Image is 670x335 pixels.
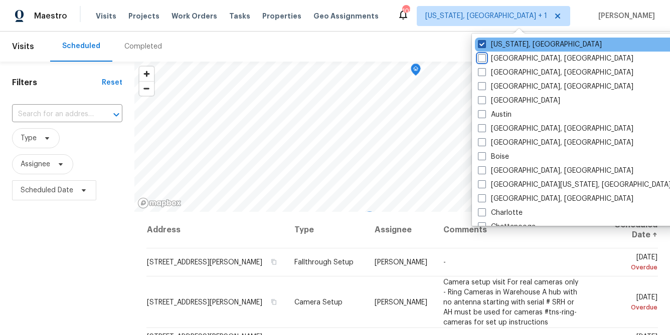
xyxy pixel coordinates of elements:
[375,298,427,305] span: [PERSON_NAME]
[478,138,633,148] label: [GEOGRAPHIC_DATA], [GEOGRAPHIC_DATA]
[146,212,286,248] th: Address
[478,222,536,232] label: Chattanooga
[313,11,379,21] span: Geo Assignments
[172,11,217,21] span: Work Orders
[478,124,633,134] label: [GEOGRAPHIC_DATA], [GEOGRAPHIC_DATA]
[478,166,633,176] label: [GEOGRAPHIC_DATA], [GEOGRAPHIC_DATA]
[411,64,421,79] div: Map marker
[124,42,162,52] div: Completed
[139,67,154,81] button: Zoom in
[478,40,602,50] label: [US_STATE], [GEOGRAPHIC_DATA]
[478,68,633,78] label: [GEOGRAPHIC_DATA], [GEOGRAPHIC_DATA]
[478,54,633,64] label: [GEOGRAPHIC_DATA], [GEOGRAPHIC_DATA]
[128,11,159,21] span: Projects
[375,259,427,266] span: [PERSON_NAME]
[597,302,657,312] div: Overdue
[102,78,122,88] div: Reset
[367,212,435,248] th: Assignee
[443,259,446,266] span: -
[21,133,37,143] span: Type
[294,298,343,305] span: Camera Setup
[109,108,123,122] button: Open
[365,211,375,227] div: Map marker
[478,208,523,218] label: Charlotte
[134,62,654,212] canvas: Map
[294,259,354,266] span: Fallthrough Setup
[589,212,658,248] th: Scheduled Date ↑
[478,110,512,120] label: Austin
[229,13,250,20] span: Tasks
[262,11,301,21] span: Properties
[478,194,633,204] label: [GEOGRAPHIC_DATA], [GEOGRAPHIC_DATA]
[147,298,262,305] span: [STREET_ADDRESS][PERSON_NAME]
[12,107,94,122] input: Search for an address...
[12,78,102,88] h1: Filters
[21,185,73,195] span: Scheduled Date
[597,254,657,272] span: [DATE]
[96,11,116,21] span: Visits
[269,297,278,306] button: Copy Address
[12,36,34,58] span: Visits
[478,82,633,92] label: [GEOGRAPHIC_DATA], [GEOGRAPHIC_DATA]
[594,11,655,21] span: [PERSON_NAME]
[269,257,278,266] button: Copy Address
[425,11,547,21] span: [US_STATE], [GEOGRAPHIC_DATA] + 1
[402,6,409,16] div: 103
[443,278,578,325] span: Camera setup visit For real cameras only - Ring Cameras in Warehouse A hub with no antenna starti...
[597,262,657,272] div: Overdue
[34,11,67,21] span: Maestro
[435,212,589,248] th: Comments
[478,96,560,106] label: [GEOGRAPHIC_DATA]
[478,152,509,162] label: Boise
[147,259,262,266] span: [STREET_ADDRESS][PERSON_NAME]
[286,212,367,248] th: Type
[139,81,154,96] button: Zoom out
[137,197,182,209] a: Mapbox homepage
[139,82,154,96] span: Zoom out
[597,293,657,312] span: [DATE]
[62,41,100,51] div: Scheduled
[21,159,50,169] span: Assignee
